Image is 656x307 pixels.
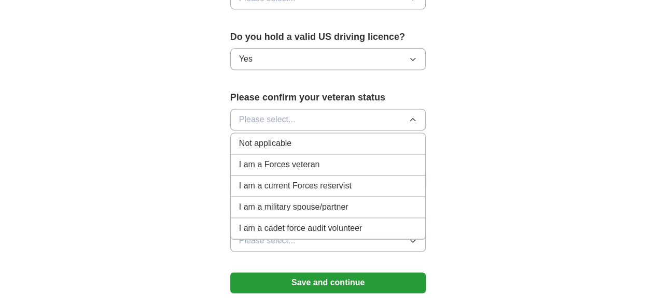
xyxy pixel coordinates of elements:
span: I am a cadet force audit volunteer [239,222,362,235]
span: I am a current Forces reservist [239,180,352,192]
label: Please confirm your veteran status [230,91,426,105]
button: Please select... [230,109,426,130]
span: Please select... [239,113,296,126]
span: Not applicable [239,137,291,150]
button: Yes [230,48,426,70]
button: Please select... [230,230,426,252]
label: Do you hold a valid US driving licence? [230,30,426,44]
span: Yes [239,53,253,65]
button: Save and continue [230,272,426,293]
span: I am a Forces veteran [239,158,320,171]
span: I am a military spouse/partner [239,201,348,213]
span: Please select... [239,235,296,247]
